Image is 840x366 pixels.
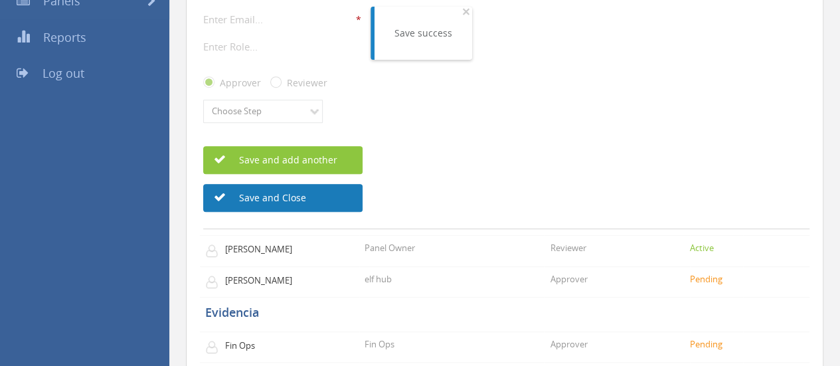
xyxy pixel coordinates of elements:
span: Log out [42,65,84,81]
small: Pending [690,273,722,285]
input: Enter Role... [203,38,356,55]
p: [PERSON_NAME] [225,274,301,287]
label: Approver [216,76,261,90]
p: Fin Ops [365,338,394,351]
button: Save and add another [203,146,363,174]
p: elf hub [365,273,392,286]
img: user-icon.png [205,341,225,354]
h5: Evidencia [205,306,804,320]
small: Pending [690,338,722,350]
p: Panel Owner [365,242,415,254]
small: Active [690,242,714,254]
button: Save and Close [203,184,363,212]
p: [PERSON_NAME] [225,243,301,256]
img: user-icon.png [205,244,225,258]
p: Fin Ops [225,339,301,352]
input: Enter Email... [203,11,356,28]
p: Reviewer [550,242,586,254]
label: Reviewer [284,76,327,90]
div: Save success [394,27,452,40]
img: user-icon.png [205,276,225,289]
span: Reports [43,29,86,45]
p: Approver [550,273,587,286]
p: Approver [550,338,587,351]
span: × [462,2,470,21]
